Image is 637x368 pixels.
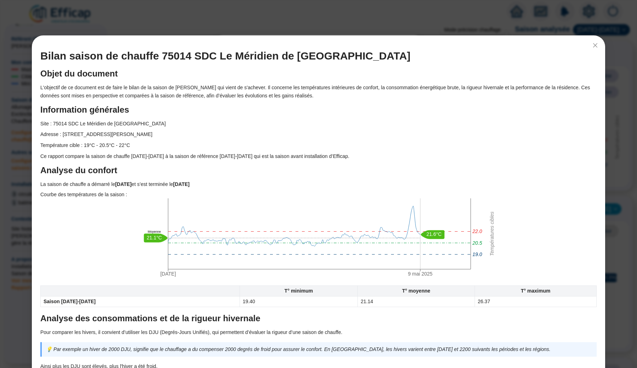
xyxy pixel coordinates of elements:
[472,240,482,246] tspan: 20.5
[40,120,597,128] p: Site : 75014 SDC Le Méridien de [GEOGRAPHIC_DATA]
[40,141,597,149] p: Température cible : 19°C - 20.5°C - 22°C
[408,271,432,277] tspan: 9 mai 2025
[489,211,495,256] tspan: Températures cibles
[475,296,596,307] td: 26.37
[40,68,597,79] h2: Objet du document
[472,251,482,257] tspan: 19.0
[40,152,597,160] p: Ce rapport compare la saison de chauffe [DATE]-[DATE] à la saison de référence [DATE]-[DATE] qui ...
[426,231,442,237] text: 21.6°C
[44,299,96,304] strong: Saison [DATE]-[DATE]
[358,296,475,307] td: 21.14
[240,296,357,307] td: 19.40
[40,84,597,100] p: L'objectif de ce document est de faire le bilan de la saison de [PERSON_NAME] qui vient de s'ache...
[148,230,161,233] text: Moyenne
[40,165,597,176] h2: Analyse du confort
[173,181,189,187] strong: [DATE]
[521,288,550,294] strong: T° maximum
[40,50,597,62] h1: Bilan saison de chauffe 75014 SDC Le Méridien de [GEOGRAPHIC_DATA]
[40,313,597,324] h2: Analyse des consommations et de la rigueur hivernale
[46,345,592,353] p: 💡 Par exemple un hiver de 2000 DJU, signifie que le chauffage a du compenser 2000 degrés de froid...
[590,43,601,48] span: Fermer
[40,104,597,115] h2: Information générales
[40,130,597,138] p: Adresse : [STREET_ADDRESS][PERSON_NAME]
[592,43,598,48] span: close
[40,328,597,336] p: Pour comparer les hivers, il convient d’utiliser les DJU (Degrés-Jours Unifiés), qui permettent d...
[590,40,601,51] button: Close
[285,288,313,294] strong: T° minimum
[115,181,131,187] strong: [DATE]
[160,271,176,277] tspan: [DATE]
[402,288,430,294] strong: T° moyenne
[40,191,597,198] h3: Courbe des températures de la saison :
[40,180,597,188] p: La saison de chauffe a démarré le et s’est terminée le
[472,229,482,234] tspan: 22.0
[147,235,162,240] text: 21.1°C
